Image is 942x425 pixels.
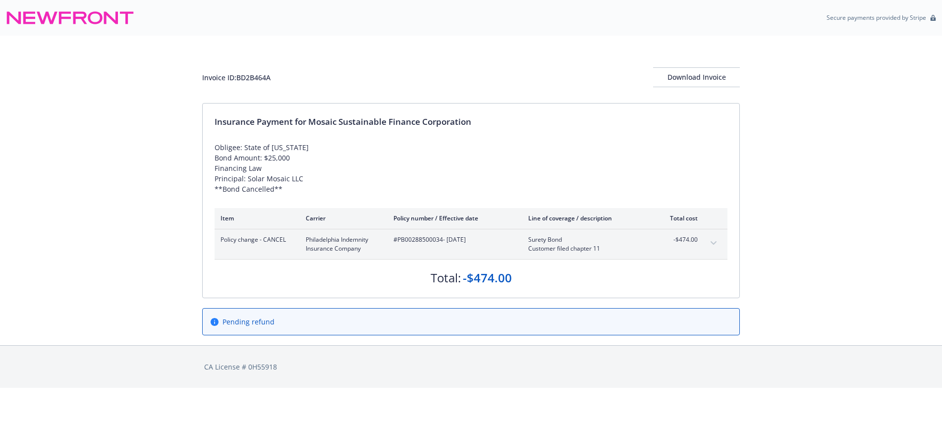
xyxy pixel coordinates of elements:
[706,235,721,251] button: expand content
[431,269,461,286] div: Total:
[306,214,378,222] div: Carrier
[306,235,378,253] span: Philadelphia Indemnity Insurance Company
[661,235,698,244] span: -$474.00
[653,67,740,87] button: Download Invoice
[463,269,512,286] div: -$474.00
[221,235,290,244] span: Policy change - CANCEL
[215,229,727,259] div: Policy change - CANCELPhiladelphia Indemnity Insurance Company#PB00288500034- [DATE]Surety BondCu...
[215,115,727,128] div: Insurance Payment for Mosaic Sustainable Finance Corporation
[393,214,512,222] div: Policy number / Effective date
[221,214,290,222] div: Item
[528,244,645,253] span: Customer filed chapter 11
[528,235,645,244] span: Surety Bond
[393,235,512,244] span: #PB00288500034 - [DATE]
[528,235,645,253] span: Surety BondCustomer filed chapter 11
[653,68,740,87] div: Download Invoice
[528,214,645,222] div: Line of coverage / description
[215,142,727,194] div: Obligee: State of [US_STATE] Bond Amount: $25,000 Financing Law Principal: Solar Mosaic LLC **Bon...
[827,13,926,22] p: Secure payments provided by Stripe
[222,317,275,327] span: Pending refund
[661,214,698,222] div: Total cost
[202,72,271,83] div: Invoice ID: BD2B464A
[204,362,738,372] div: CA License # 0H55918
